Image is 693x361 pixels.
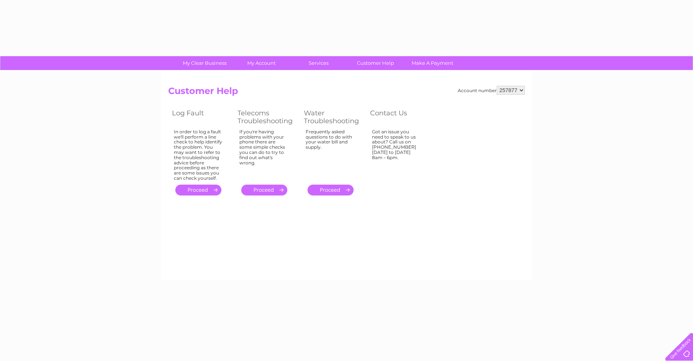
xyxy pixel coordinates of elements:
a: Services [288,56,349,70]
a: Make A Payment [402,56,463,70]
th: Contact Us [366,107,432,127]
a: My Clear Business [174,56,236,70]
th: Telecoms Troubleshooting [234,107,300,127]
a: My Account [231,56,293,70]
div: In order to log a fault we'll perform a line check to help identify the problem. You may want to ... [174,129,223,181]
div: Account number [458,86,525,95]
a: Customer Help [345,56,406,70]
h2: Customer Help [168,86,525,100]
th: Water Troubleshooting [300,107,366,127]
div: If you're having problems with your phone there are some simple checks you can do to try to find ... [239,129,289,178]
div: Frequently asked questions to do with your water bill and supply. [306,129,355,178]
th: Log Fault [168,107,234,127]
div: Got an issue you need to speak to us about? Call us on [PHONE_NUMBER] [DATE] to [DATE] 8am – 6pm. [372,129,421,178]
a: . [308,185,354,195]
a: . [241,185,287,195]
a: . [175,185,221,195]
